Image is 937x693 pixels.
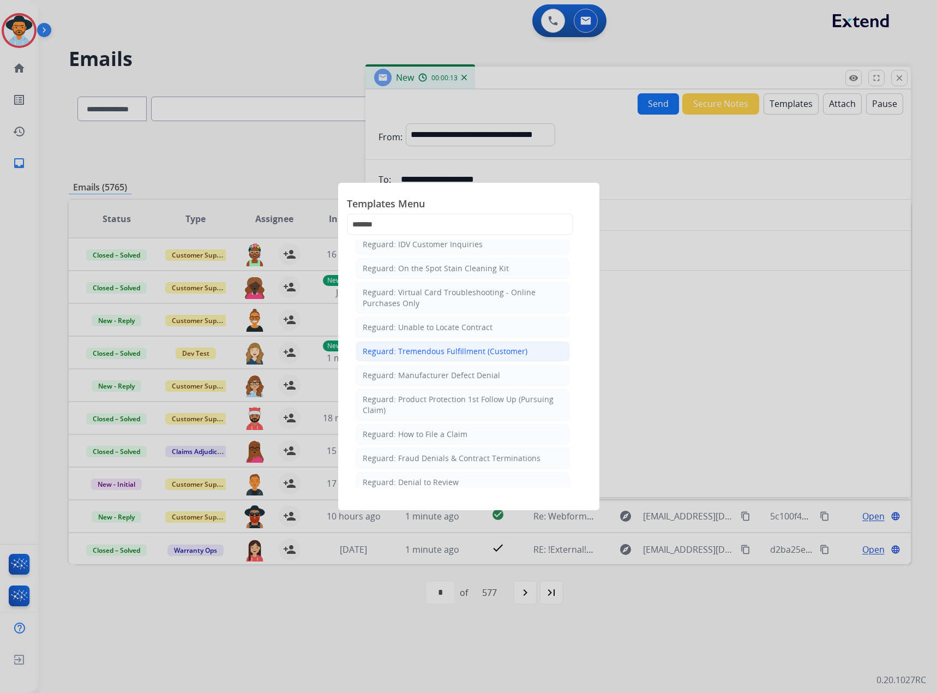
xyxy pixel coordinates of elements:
[363,346,527,357] div: Reguard: Tremendous Fulfillment (Customer)
[363,429,467,440] div: Reguard: How to File a Claim
[363,453,540,464] div: Reguard: Fraud Denials & Contract Terminations
[363,263,509,274] div: Reguard: On the Spot Stain Cleaning Kit
[363,477,459,488] div: Reguard: Denial to Review
[363,370,500,381] div: Reguard: Manufacturer Defect Denial
[363,322,492,333] div: Reguard: Unable to Locate Contract
[363,239,483,250] div: Reguard: IDV Customer Inquiries
[363,394,563,416] div: Reguard: Product Protection 1st Follow Up (Pursuing Claim)
[363,287,563,309] div: Reguard: Virtual Card Troubleshooting - Online Purchases Only
[347,196,591,213] span: Templates Menu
